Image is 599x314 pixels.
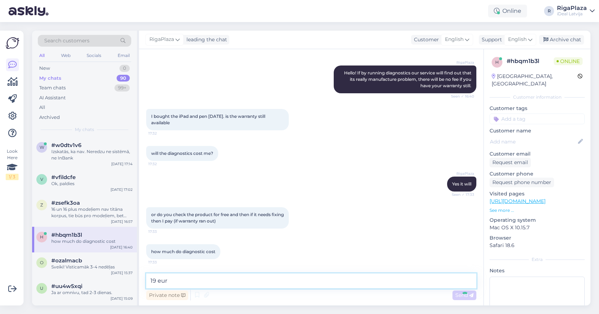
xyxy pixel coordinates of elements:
div: Sveiki! Visticamāk 3-4 nedēļas [51,264,133,270]
p: Customer tags [490,105,585,112]
span: Yes it will [452,181,471,187]
div: Izskatās, ka nav. Neredzu ne sistēmā, ne InBank [51,148,133,161]
div: 0 [119,65,130,72]
p: See more ... [490,207,585,214]
span: Seen ✓ 17:33 [447,192,474,197]
span: 17:33 [148,229,175,234]
div: Support [479,36,502,43]
p: Visited pages [490,190,585,198]
span: Online [554,57,583,65]
span: #hbqm1b3l [51,232,82,238]
div: All [39,104,45,111]
div: R [544,6,554,16]
span: z [40,202,43,208]
span: English [445,36,464,43]
div: Request email [490,158,531,167]
span: will the diagnostics cost me? [151,151,213,156]
span: o [40,260,43,265]
span: 17:32 [148,161,175,167]
div: AI Assistant [39,94,66,101]
div: [DATE] 15:09 [111,296,133,301]
div: All [38,51,46,60]
span: Seen ✓ 16:40 [447,94,474,99]
div: Email [116,51,131,60]
span: h [40,234,43,240]
div: Team chats [39,84,66,91]
div: Ja ar omnivu, tad 2-3 dienas. [51,289,133,296]
img: Askly Logo [6,36,19,50]
span: English [508,36,527,43]
div: My chats [39,75,61,82]
a: [URL][DOMAIN_NAME] [490,198,546,204]
p: Browser [490,234,585,242]
div: Web [60,51,72,60]
span: 17:32 [148,131,175,136]
span: #ozalmacb [51,257,82,264]
div: # hbqm1b3l [507,57,554,66]
div: Request phone number [490,178,554,187]
p: Notes [490,267,585,274]
div: Socials [85,51,103,60]
div: iDeal Latvija [557,11,587,17]
span: Search customers [44,37,89,45]
div: Ok, paldies [51,180,133,187]
span: or do you check the product for free and then if it needs fixing then I pay (if warranty ran out) [151,212,285,224]
div: leading the chat [184,36,227,43]
p: Operating system [490,216,585,224]
div: Look Here [6,148,19,180]
div: 90 [117,75,130,82]
div: [DATE] 16:57 [111,219,133,224]
p: Customer email [490,150,585,158]
a: RigaPlazaiDeal Latvija [557,5,595,17]
div: RigaPlaza [557,5,587,11]
span: v [40,177,43,182]
span: I bought the iPad and pen [DATE]. is the warranty still available [151,114,266,125]
div: how much do diagnostic cost [51,238,133,245]
div: [DATE] 17:14 [111,161,133,167]
span: w [40,145,44,150]
span: #uu4w5xqi [51,283,82,289]
span: how much do diagnostic cost [151,249,215,254]
span: 17:33 [148,260,175,265]
div: Customer [411,36,439,43]
span: RigaPlaza [149,36,174,43]
div: 1 / 3 [6,174,19,180]
div: 99+ [114,84,130,91]
div: Customer information [490,94,585,100]
span: My chats [75,126,94,133]
div: [DATE] 15:37 [111,270,133,276]
div: 16 un 16 plus modeļiem nav titāna korpus, tie būs pro modeļiem, bet pagaidām DEMO sadaļā vēl nav ... [51,206,133,219]
span: #zsefk3oa [51,200,80,206]
span: RigaPlaza [447,171,474,176]
div: [GEOGRAPHIC_DATA], [GEOGRAPHIC_DATA] [492,73,578,88]
div: New [39,65,50,72]
div: Archived [39,114,60,121]
input: Add name [490,138,577,146]
div: Archive chat [539,35,584,45]
div: [DATE] 17:02 [111,187,133,192]
div: Extra [490,256,585,263]
p: Customer phone [490,170,585,178]
p: Safari 18.6 [490,242,585,249]
span: u [40,286,43,291]
span: Hello! If by running diagnostics our service will find out that its really manufacture problem, t... [344,70,472,88]
span: #w0dtv1v6 [51,142,81,148]
div: [DATE] 16:40 [110,245,133,250]
div: Online [488,5,527,17]
p: Customer name [490,127,585,135]
span: h [495,59,499,65]
input: Add a tag [490,114,585,124]
p: Mac OS X 10.15.7 [490,224,585,231]
span: #vfildcfe [51,174,76,180]
span: RigaPlaza [447,60,474,65]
